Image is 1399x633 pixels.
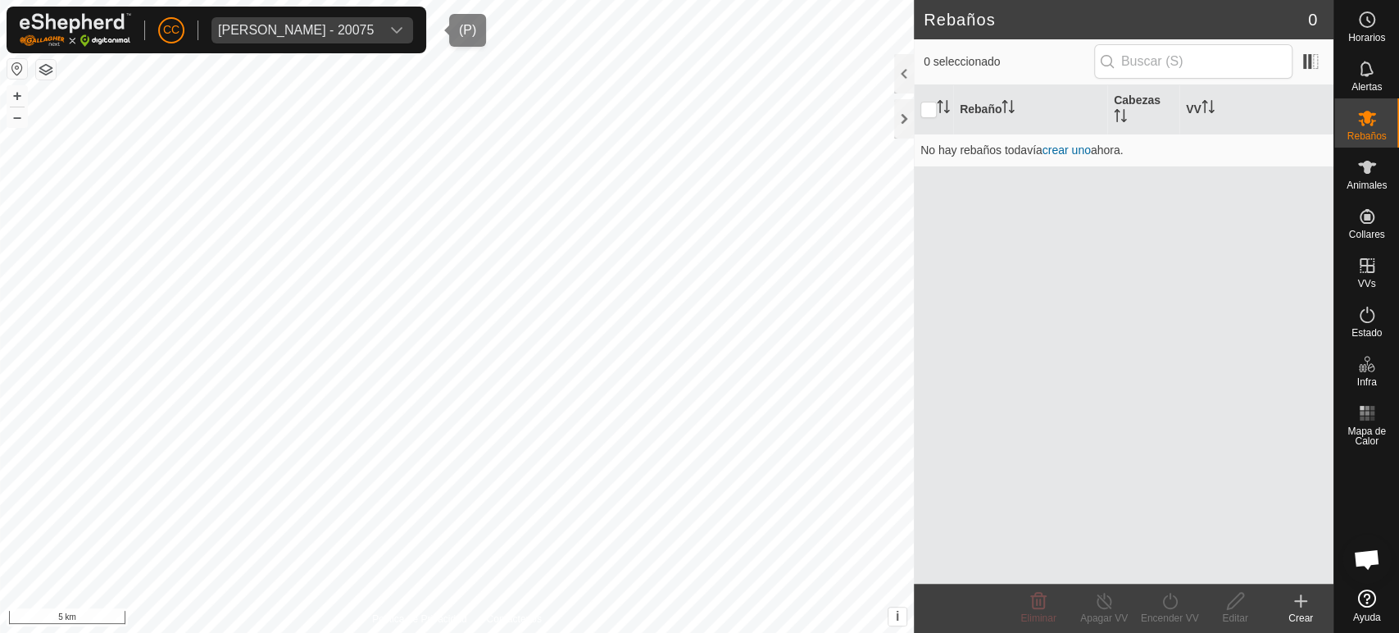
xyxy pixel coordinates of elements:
[1107,85,1179,134] th: Cabezas
[1137,611,1202,626] div: Encender VV
[924,10,1308,30] h2: Rebaños
[1353,613,1381,622] span: Ayuda
[924,53,1094,71] span: 0 seleccionado
[1347,131,1386,141] span: Rebaños
[1094,44,1292,79] input: Buscar (S)
[36,60,56,80] button: Capas del Mapa
[1071,611,1137,626] div: Apagar VV
[1338,426,1395,446] span: Mapa de Calor
[1357,279,1375,289] span: VVs
[1114,112,1127,125] p-sorticon: Activar para ordenar
[1351,328,1382,338] span: Estado
[1002,102,1015,116] p-sorticon: Activar para ordenar
[1342,535,1392,584] div: Chat abierto
[163,21,179,39] span: CC
[380,17,413,43] div: dropdown trigger
[211,17,380,43] span: Olegario Arranz Rodrigo - 20075
[20,13,131,47] img: Logo Gallagher
[1201,102,1215,116] p-sorticon: Activar para ordenar
[1020,613,1056,624] span: Eliminar
[7,107,27,127] button: –
[1348,230,1384,239] span: Collares
[218,24,374,37] div: [PERSON_NAME] - 20075
[1356,377,1376,387] span: Infra
[1268,611,1333,626] div: Crear
[1351,82,1382,92] span: Alertas
[953,85,1107,134] th: Rebaño
[1334,583,1399,629] a: Ayuda
[1347,180,1387,190] span: Animales
[1179,85,1333,134] th: VV
[1308,7,1317,32] span: 0
[914,134,1333,166] td: No hay rebaños todavía ahora.
[1348,33,1385,43] span: Horarios
[1042,143,1091,157] a: crear uno
[937,102,950,116] p-sorticon: Activar para ordenar
[486,612,541,626] a: Contáctenos
[1202,611,1268,626] div: Editar
[7,86,27,106] button: +
[372,612,466,626] a: Política de Privacidad
[888,608,906,626] button: i
[7,59,27,79] button: Restablecer Mapa
[896,609,899,623] span: i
